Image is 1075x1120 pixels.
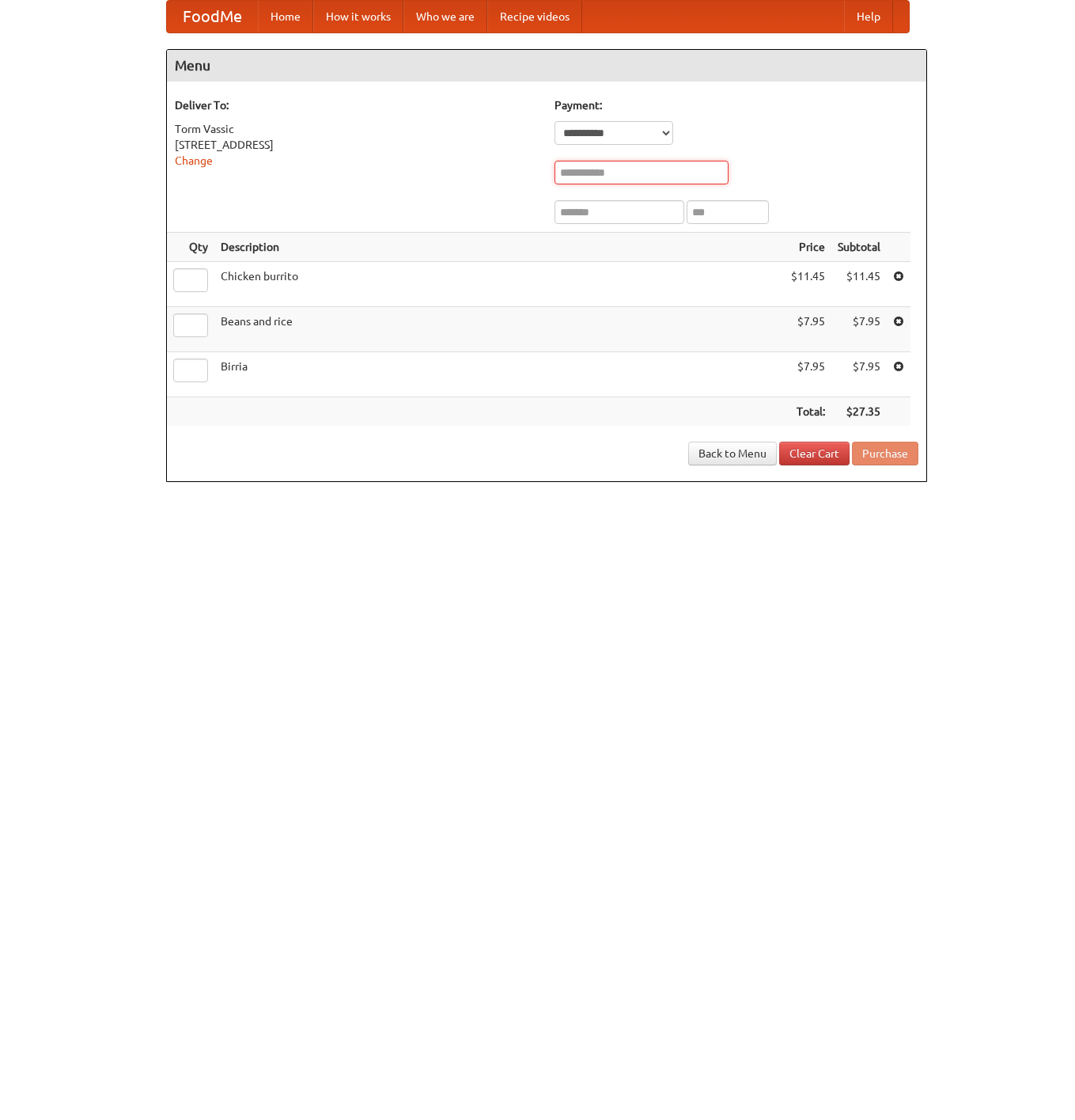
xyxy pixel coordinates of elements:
div: Torm Vassic [175,121,539,137]
td: Beans and rice [214,307,785,352]
div: [STREET_ADDRESS] [175,137,539,153]
th: $27.35 [831,397,887,427]
td: $11.45 [831,262,887,307]
a: Help [844,1,893,32]
a: Who we are [403,1,487,32]
th: Qty [167,233,214,262]
td: Chicken burrito [214,262,785,307]
a: Change [175,154,213,167]
td: $7.95 [831,352,887,397]
a: Home [258,1,313,32]
td: $11.45 [785,262,831,307]
td: Birria [214,352,785,397]
th: Subtotal [831,233,887,262]
a: Back to Menu [688,442,777,465]
td: $7.95 [785,352,831,397]
a: Clear Cart [779,442,850,465]
h4: Menu [167,50,926,82]
th: Description [214,233,785,262]
h5: Deliver To: [175,97,539,113]
h5: Payment: [555,97,918,113]
th: Total: [785,397,831,427]
td: $7.95 [831,307,887,352]
a: FoodMe [167,1,258,32]
button: Purchase [852,442,918,465]
th: Price [785,233,831,262]
a: How it works [313,1,403,32]
a: Recipe videos [487,1,582,32]
td: $7.95 [785,307,831,352]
